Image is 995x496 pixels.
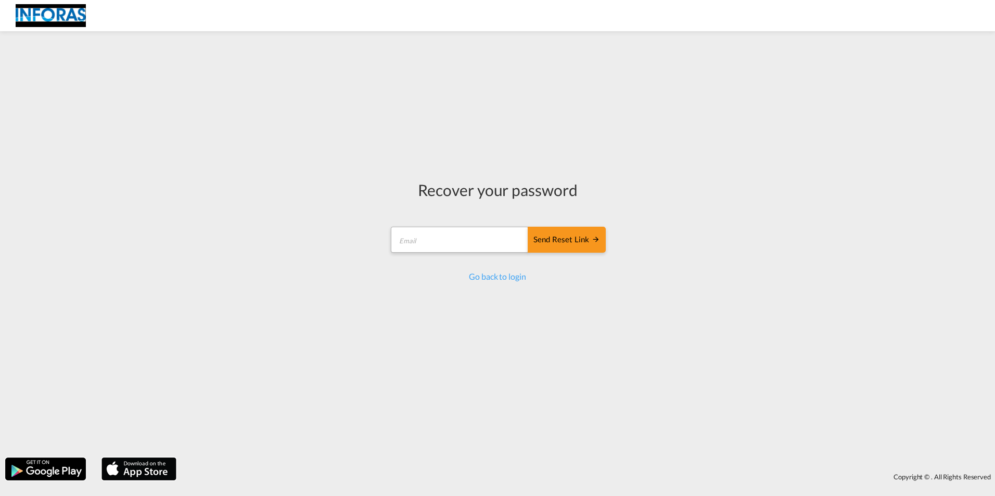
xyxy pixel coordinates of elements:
[100,456,177,481] img: apple.png
[182,468,995,486] div: Copyright © . All Rights Reserved
[469,271,526,281] a: Go back to login
[16,4,86,28] img: eff75c7098ee11eeb65dd1c63e392380.jpg
[4,456,87,481] img: google.png
[533,234,600,246] div: Send reset link
[389,179,606,201] div: Recover your password
[391,227,529,253] input: Email
[528,227,606,253] button: SEND RESET LINK
[592,235,600,243] md-icon: icon-arrow-right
